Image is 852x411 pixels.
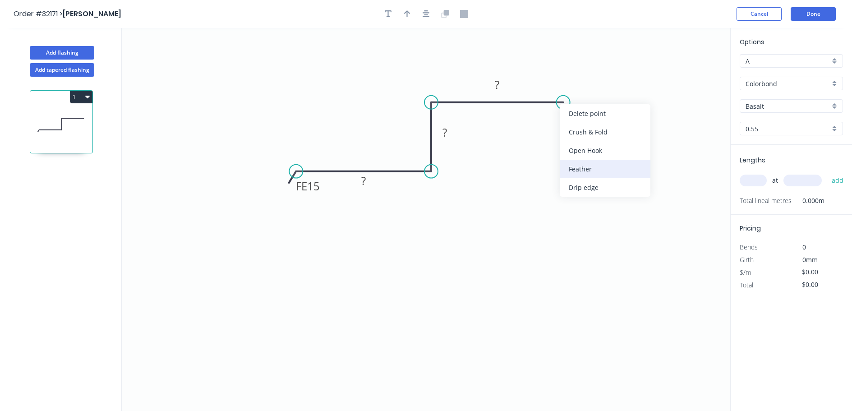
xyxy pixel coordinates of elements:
button: Add tapered flashing [30,63,94,77]
div: Feather [560,160,650,178]
span: Options [740,37,764,46]
button: Add flashing [30,46,94,60]
div: Crush & Fold [560,123,650,141]
span: at [772,174,778,187]
span: $/m [740,268,751,277]
tspan: ? [442,125,447,140]
input: Thickness [746,124,830,134]
tspan: ? [361,173,366,188]
button: 1 [70,91,92,103]
input: Material [746,79,830,88]
span: 0mm [802,255,818,264]
span: Order #32171 > [14,9,63,19]
input: Colour [746,102,830,111]
span: 0.000m [792,194,824,207]
span: Bends [740,243,758,251]
button: add [827,173,848,188]
tspan: 15 [307,179,320,194]
span: 0 [802,243,806,251]
svg: 0 [122,28,730,411]
span: Total [740,281,753,289]
div: Open Hook [560,141,650,160]
button: Done [791,7,836,21]
span: Girth [740,255,754,264]
span: Pricing [740,224,761,233]
span: Total lineal metres [740,194,792,207]
input: Price level [746,56,830,66]
div: Drip edge [560,178,650,197]
tspan: FE [296,179,307,194]
span: Lengths [740,156,765,165]
span: [PERSON_NAME] [63,9,121,19]
div: Delete point [560,104,650,123]
button: Cancel [737,7,782,21]
tspan: ? [495,77,499,92]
